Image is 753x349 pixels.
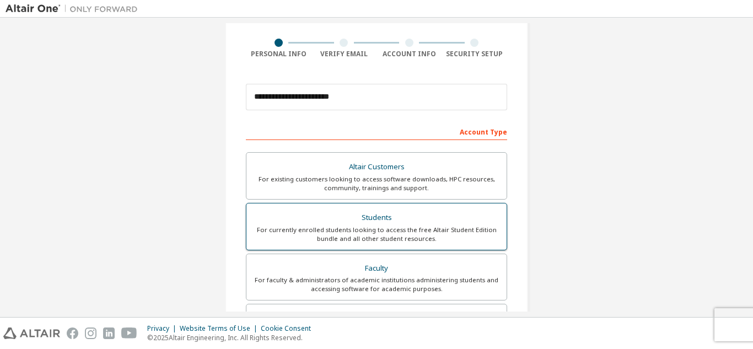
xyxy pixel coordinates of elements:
[246,50,311,58] div: Personal Info
[253,261,500,276] div: Faculty
[253,210,500,225] div: Students
[103,327,115,339] img: linkedin.svg
[253,159,500,175] div: Altair Customers
[147,324,180,333] div: Privacy
[246,122,507,140] div: Account Type
[253,311,500,326] div: Everyone else
[261,324,318,333] div: Cookie Consent
[442,50,508,58] div: Security Setup
[253,175,500,192] div: For existing customers looking to access software downloads, HPC resources, community, trainings ...
[6,3,143,14] img: Altair One
[180,324,261,333] div: Website Terms of Use
[311,50,377,58] div: Verify Email
[3,327,60,339] img: altair_logo.svg
[121,327,137,339] img: youtube.svg
[67,327,78,339] img: facebook.svg
[376,50,442,58] div: Account Info
[253,276,500,293] div: For faculty & administrators of academic institutions administering students and accessing softwa...
[253,225,500,243] div: For currently enrolled students looking to access the free Altair Student Edition bundle and all ...
[147,333,318,342] p: © 2025 Altair Engineering, Inc. All Rights Reserved.
[85,327,96,339] img: instagram.svg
